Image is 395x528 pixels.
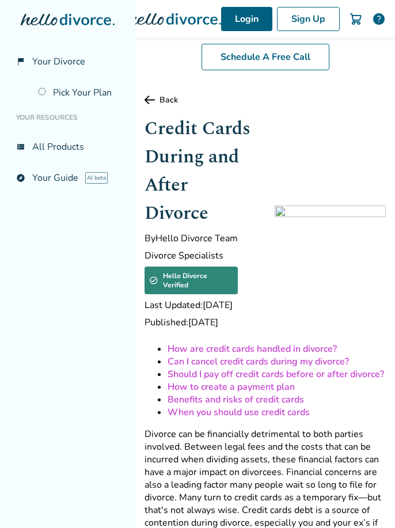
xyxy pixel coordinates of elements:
[145,249,256,262] span: Divorce Specialists
[221,7,272,31] a: Login
[168,381,295,393] a: How to create a payment plan
[145,428,381,516] span: Divorce can be financially detrimental to both parties involved. Between legal fees and the costs...
[145,115,256,227] h1: Credit Cards During and After Divorce
[277,7,340,31] a: Sign Up
[31,79,126,106] a: Pick Your Plan
[9,165,126,191] a: exploreYour GuideAI beta
[145,94,386,105] a: Back
[145,316,256,329] span: Published: [DATE]
[168,343,337,355] a: How are credit cards handled in divorce?
[85,172,108,184] span: AI beta
[16,173,25,183] span: explore
[9,48,126,75] a: flag_2Your Divorce
[9,134,126,160] a: view_listAll Products
[349,12,363,26] img: Cart
[168,355,349,368] a: Can I cancel credit cards during my divorce?
[202,44,329,70] a: Schedule A Free Call
[32,55,85,68] span: Your Divorce
[16,142,25,151] span: view_list
[16,57,25,66] span: flag_2
[145,267,238,294] div: Hello Divorce Verified
[168,406,310,419] a: When you should use credit cards
[168,393,304,406] a: Benefits and risks of credit cards
[9,106,126,129] li: Your Resources
[145,232,256,245] span: By Hello Divorce Team
[372,12,386,26] a: help
[145,299,256,312] span: Last Updated: [DATE]
[168,368,384,381] a: Should I pay off credit cards before or after divorce?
